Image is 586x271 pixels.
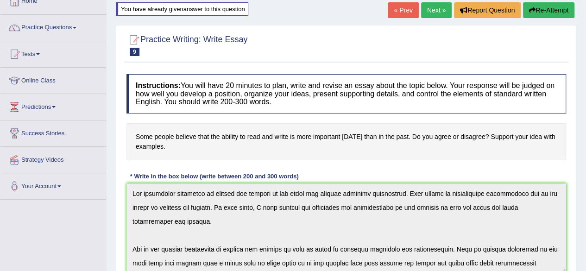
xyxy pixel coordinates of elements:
a: Next » [421,2,452,18]
button: Re-Attempt [523,2,574,18]
a: Success Stories [0,120,106,144]
div: * Write in the box below (write between 200 and 300 words) [126,172,302,181]
h4: You will have 20 minutes to plan, write and revise an essay about the topic below. Your response ... [126,74,566,113]
a: Practice Questions [0,15,106,38]
div: You have already given answer to this question [116,2,248,16]
button: Report Question [454,2,521,18]
h4: Some people believe that the ability to read and write is more important [DATE] than in the past.... [126,123,566,160]
a: Strategy Videos [0,147,106,170]
h2: Practice Writing: Write Essay [126,33,247,56]
a: Tests [0,41,106,64]
a: « Prev [388,2,418,18]
a: Predictions [0,94,106,117]
b: Instructions: [136,82,181,89]
a: Online Class [0,68,106,91]
span: 9 [130,48,139,56]
a: Your Account [0,173,106,196]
